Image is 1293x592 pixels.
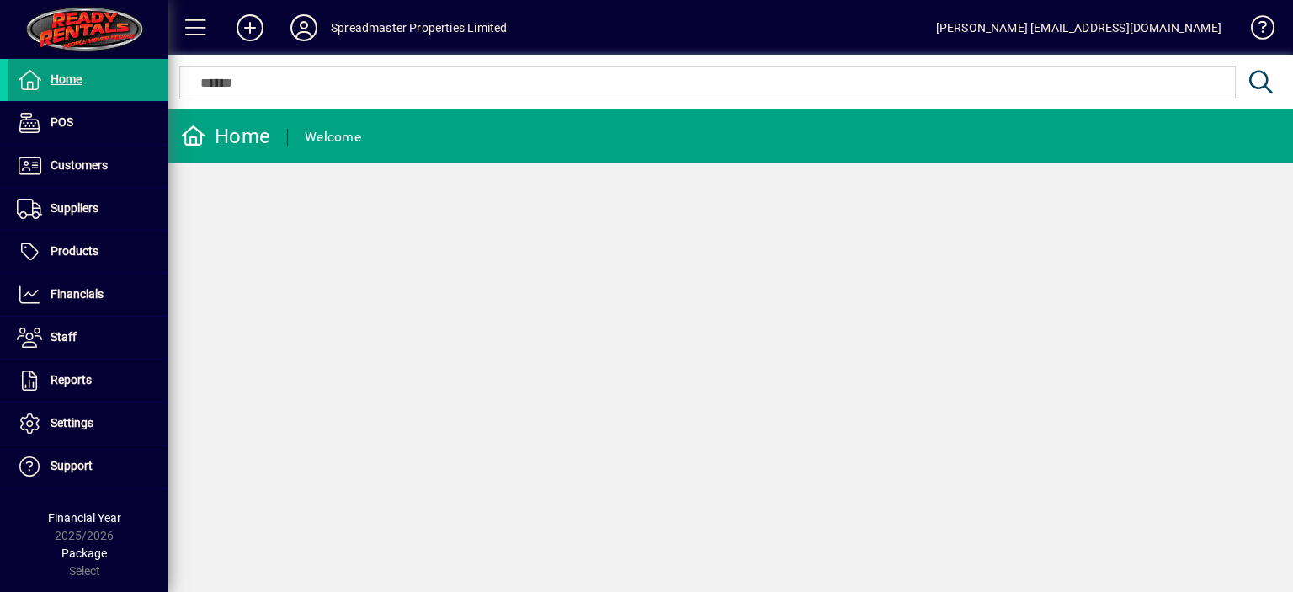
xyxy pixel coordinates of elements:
button: Profile [277,13,331,43]
a: Products [8,231,168,273]
a: Suppliers [8,188,168,230]
span: Suppliers [51,201,98,215]
span: Reports [51,373,92,387]
span: Financial Year [48,511,121,525]
div: Welcome [305,124,361,151]
a: Staff [8,317,168,359]
span: Products [51,244,98,258]
span: Support [51,459,93,472]
span: Customers [51,158,108,172]
a: Financials [8,274,168,316]
span: Staff [51,330,77,344]
a: Settings [8,403,168,445]
span: POS [51,115,73,129]
a: Knowledge Base [1238,3,1272,58]
a: Customers [8,145,168,187]
a: POS [8,102,168,144]
div: Home [181,123,270,150]
span: Home [51,72,82,86]
a: Support [8,445,168,488]
a: Reports [8,360,168,402]
div: Spreadmaster Properties Limited [331,14,507,41]
div: [PERSON_NAME] [EMAIL_ADDRESS][DOMAIN_NAME] [936,14,1221,41]
span: Settings [51,416,93,429]
span: Package [61,547,107,560]
span: Financials [51,287,104,301]
button: Add [223,13,277,43]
